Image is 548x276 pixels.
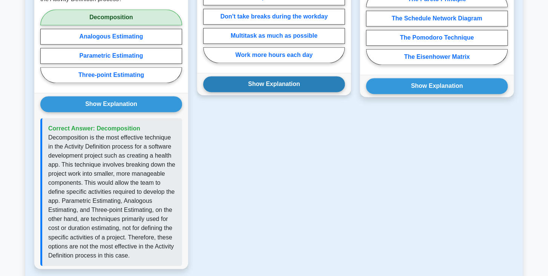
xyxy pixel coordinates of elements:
[366,78,508,94] button: Show Explanation
[203,76,345,92] button: Show Explanation
[40,9,182,25] label: Decomposition
[366,11,508,26] label: The Schedule Network Diagram
[40,48,182,64] label: Parametric Estimating
[48,133,176,260] p: Decomposition is the most effective technique in the Activity Definition process for a software d...
[203,47,345,63] label: Work more hours each day
[366,30,508,46] label: The Pomodoro Technique
[48,125,140,132] span: Correct Answer: Decomposition
[203,28,345,44] label: Multitask as much as possible
[40,96,182,112] button: Show Explanation
[203,9,345,25] label: Don't take breaks during the workday
[40,67,182,83] label: Three-point Estimating
[40,29,182,44] label: Analogous Estimating
[366,49,508,65] label: The Eisenhower Matrix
